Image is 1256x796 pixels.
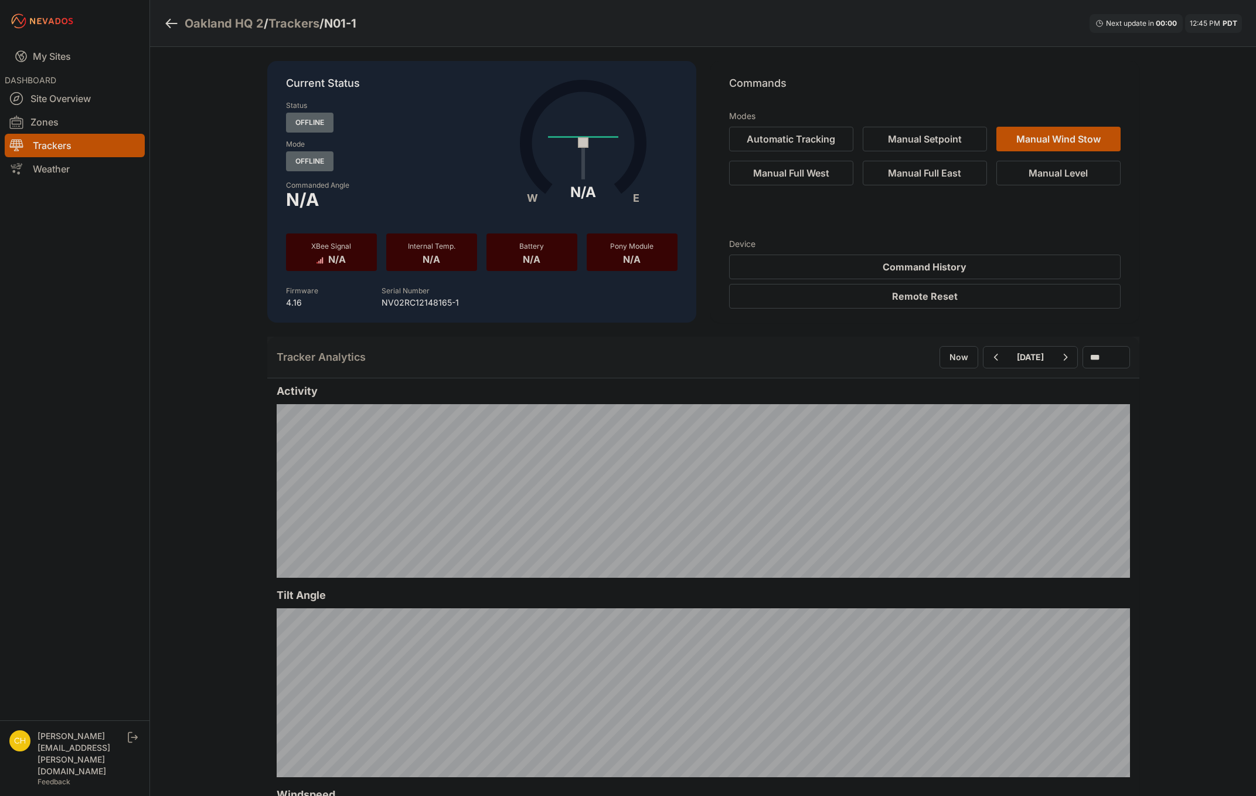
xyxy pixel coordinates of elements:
[623,251,641,265] span: N/A
[1190,19,1220,28] span: 12:45 PM
[523,251,540,265] span: N/A
[5,134,145,157] a: Trackers
[1156,19,1177,28] div: 00 : 00
[729,161,853,185] button: Manual Full West
[996,127,1121,151] button: Manual Wind Stow
[863,127,987,151] button: Manual Setpoint
[5,75,56,85] span: DASHBOARD
[940,346,978,368] button: Now
[382,297,459,309] p: NV02RC12148165-1
[286,75,678,101] p: Current Status
[38,730,125,777] div: [PERSON_NAME][EMAIL_ADDRESS][PERSON_NAME][DOMAIN_NAME]
[519,242,544,250] span: Battery
[286,181,475,190] label: Commanded Angle
[286,286,318,295] label: Firmware
[996,161,1121,185] button: Manual Level
[570,183,596,202] div: N/A
[423,251,440,265] span: N/A
[268,15,319,32] a: Trackers
[328,251,346,265] span: N/A
[9,730,30,751] img: chris.young@nevados.solar
[311,242,351,250] span: XBee Signal
[185,15,264,32] a: Oakland HQ 2
[164,8,356,39] nav: Breadcrumb
[610,242,653,250] span: Pony Module
[264,15,268,32] span: /
[9,12,75,31] img: Nevados
[319,15,324,32] span: /
[277,349,366,365] h2: Tracker Analytics
[1007,347,1053,368] button: [DATE]
[286,140,305,149] label: Mode
[382,286,430,295] label: Serial Number
[729,110,755,122] h3: Modes
[5,87,145,110] a: Site Overview
[5,157,145,181] a: Weather
[729,75,1121,101] p: Commands
[286,113,333,133] span: Offline
[1223,19,1237,28] span: PDT
[408,242,455,250] span: Internal Temp.
[286,101,307,110] label: Status
[277,587,1130,604] h2: Tilt Angle
[286,297,318,309] p: 4.16
[286,151,333,171] span: Offline
[729,238,1121,250] h3: Device
[729,284,1121,309] button: Remote Reset
[38,777,70,786] a: Feedback
[1106,19,1154,28] span: Next update in
[286,192,319,206] span: N/A
[5,42,145,70] a: My Sites
[324,15,356,32] h3: N01-1
[863,161,987,185] button: Manual Full East
[277,383,1130,399] h2: Activity
[729,127,853,151] button: Automatic Tracking
[729,255,1121,279] button: Command History
[5,110,145,134] a: Zones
